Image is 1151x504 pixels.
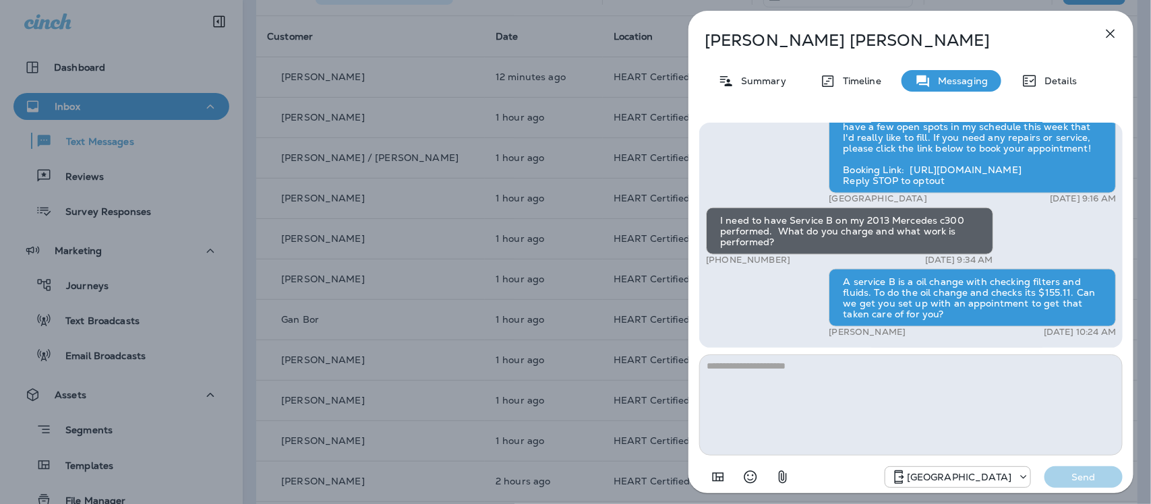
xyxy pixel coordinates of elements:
[836,75,881,86] p: Timeline
[706,255,790,265] p: [PHONE_NUMBER]
[907,472,1011,482] p: [GEOGRAPHIC_DATA]
[705,31,1073,50] p: [PERSON_NAME] [PERSON_NAME]
[931,75,988,86] p: Messaging
[829,269,1116,327] div: A service B is a oil change with checking filters and fluids. To do the oil change and checks its...
[829,193,926,204] p: [GEOGRAPHIC_DATA]
[829,327,906,338] p: [PERSON_NAME]
[1050,193,1116,204] p: [DATE] 9:16 AM
[1038,75,1077,86] p: Details
[737,464,764,491] button: Select an emoji
[734,75,786,86] p: Summary
[925,255,993,265] p: [DATE] 9:34 AM
[705,464,732,491] button: Add in a premade template
[885,469,1030,485] div: +1 (847) 262-3704
[1044,327,1116,338] p: [DATE] 10:24 AM
[706,208,993,255] div: I need to have Service B on my 2013 Mercedes c300 performed. What do you charge and what work is ...
[829,92,1116,193] div: Hi [PERSON_NAME]! This is [PERSON_NAME], from HEART Certified Auto Care - [GEOGRAPHIC_DATA]. I ha...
